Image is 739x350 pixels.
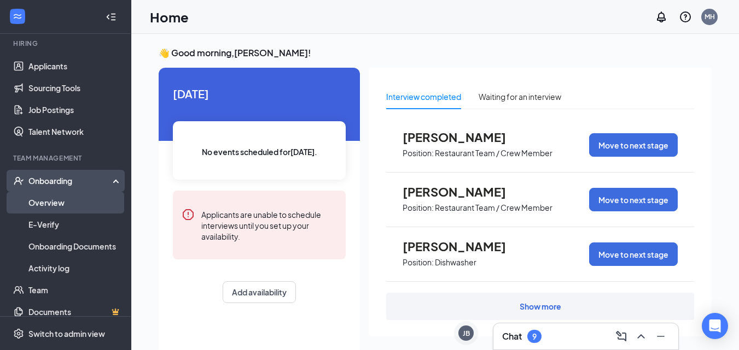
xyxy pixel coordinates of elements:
[28,257,122,279] a: Activity log
[502,330,522,342] h3: Chat
[403,257,434,268] p: Position:
[28,99,122,121] a: Job Postings
[150,8,189,26] h1: Home
[702,313,728,339] div: Open Intercom Messenger
[28,328,105,339] div: Switch to admin view
[589,242,678,266] button: Move to next stage
[28,121,122,143] a: Talent Network
[705,12,715,21] div: MH
[435,257,476,268] p: Dishwasher
[403,130,523,144] span: [PERSON_NAME]
[13,328,24,339] svg: Settings
[28,301,122,323] a: DocumentsCrown
[173,85,346,102] span: [DATE]
[403,148,434,158] p: Position:
[13,175,24,186] svg: UserCheck
[635,330,648,343] svg: ChevronUp
[479,91,561,103] div: Waiting for an interview
[13,39,120,48] div: Hiring
[403,239,523,253] span: [PERSON_NAME]
[159,47,712,59] h3: 👋 Good morning, [PERSON_NAME] !
[632,328,650,345] button: ChevronUp
[679,10,692,23] svg: QuestionInfo
[403,203,434,213] p: Position:
[520,301,561,312] div: Show more
[12,11,23,22] svg: WorkstreamLogo
[28,55,122,77] a: Applicants
[403,185,523,199] span: [PERSON_NAME]
[652,328,670,345] button: Minimize
[28,192,122,213] a: Overview
[386,91,461,103] div: Interview completed
[182,208,195,221] svg: Error
[463,329,470,338] div: JB
[106,11,117,22] svg: Collapse
[28,213,122,235] a: E-Verify
[435,148,552,158] p: Restaurant Team / Crew Member
[202,146,317,158] span: No events scheduled for [DATE] .
[28,77,122,99] a: Sourcing Tools
[613,328,630,345] button: ComposeMessage
[28,235,122,257] a: Onboarding Documents
[615,330,628,343] svg: ComposeMessage
[28,175,113,186] div: Onboarding
[13,153,120,163] div: Team Management
[201,208,337,242] div: Applicants are unable to schedule interviews until you set up your availability.
[655,10,668,23] svg: Notifications
[589,188,678,211] button: Move to next stage
[654,330,667,343] svg: Minimize
[435,203,552,213] p: Restaurant Team / Crew Member
[223,281,296,303] button: Add availability
[532,332,537,341] div: 9
[28,279,122,301] a: Team
[589,133,678,157] button: Move to next stage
